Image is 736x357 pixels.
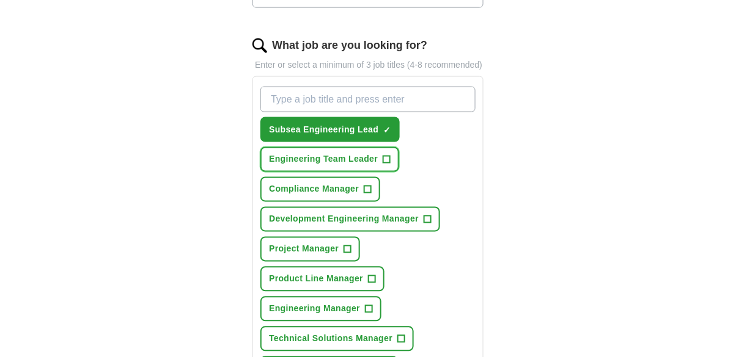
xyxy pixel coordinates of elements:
[269,303,360,316] span: Engineering Manager
[260,87,476,112] input: Type a job title and press enter
[269,273,363,286] span: Product Line Manager
[260,207,440,232] button: Development Engineering Manager
[252,38,267,53] img: search.png
[269,333,392,345] span: Technical Solutions Manager
[269,243,339,256] span: Project Manager
[260,267,385,292] button: Product Line Manager
[269,183,359,196] span: Compliance Manager
[252,59,484,71] p: Enter or select a minimum of 3 job titles (4-8 recommended)
[272,37,427,54] label: What job are you looking for?
[260,147,399,172] button: Engineering Team Leader
[260,297,381,322] button: Engineering Manager
[269,213,419,226] span: Development Engineering Manager
[269,123,378,136] span: Subsea Engineering Lead
[269,153,378,166] span: Engineering Team Leader
[260,177,380,202] button: Compliance Manager
[260,117,400,142] button: Subsea Engineering Lead✓
[260,326,414,352] button: Technical Solutions Manager
[260,237,360,262] button: Project Manager
[383,126,391,135] span: ✓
